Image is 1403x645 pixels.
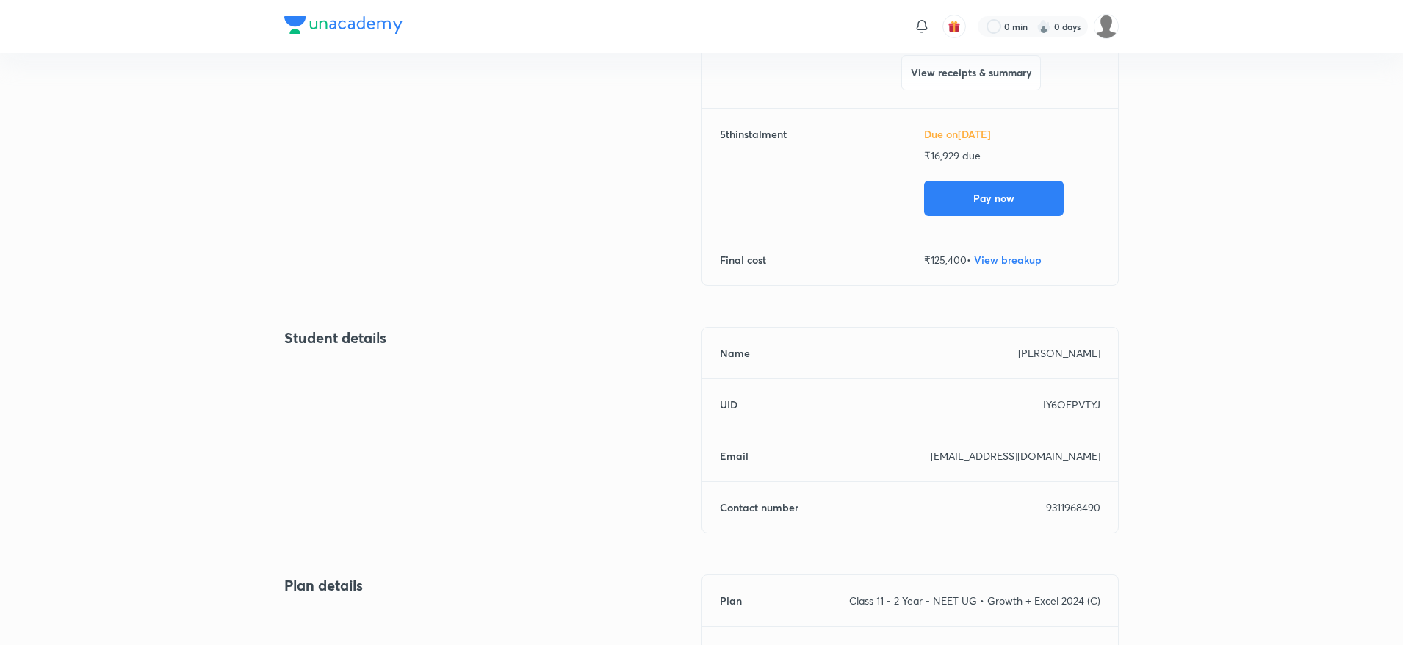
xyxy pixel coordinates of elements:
[284,16,403,37] a: Company Logo
[1043,397,1100,412] p: IY6OEPVTYJ
[931,448,1100,464] p: [EMAIL_ADDRESS][DOMAIN_NAME]
[284,327,701,349] h4: Student details
[948,20,961,33] img: avatar
[924,181,1064,216] button: Pay now
[720,252,766,267] h6: Final cost
[720,345,750,361] h6: Name
[1046,500,1100,515] p: 9311968490
[901,55,1041,90] button: View receipts & summary
[1094,14,1119,39] img: Sunita Sharma
[284,574,701,597] h4: Plan details
[924,252,1100,267] p: ₹ 125,400 •
[942,15,966,38] button: avatar
[284,16,403,34] img: Company Logo
[974,253,1042,267] span: View breakup
[720,126,787,216] h6: 5 th instalment
[1036,19,1051,34] img: streak
[849,593,1100,608] p: Class 11 - 2 Year - NEET UG • Growth + Excel 2024 (C)
[720,593,742,608] h6: Plan
[1018,345,1100,361] p: [PERSON_NAME]
[720,448,749,464] h6: Email
[924,126,1100,142] h6: Due on [DATE]
[720,500,798,515] h6: Contact number
[720,397,737,412] h6: UID
[924,148,1100,163] p: ₹ 16,929 due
